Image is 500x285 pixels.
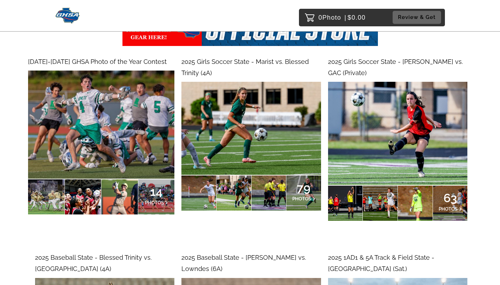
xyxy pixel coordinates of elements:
[345,14,347,21] span: |
[292,186,315,190] span: 79
[322,12,341,23] span: Photo
[328,82,467,185] img: 192771
[181,58,309,77] span: 2025 Girls Soccer State - Marist vs. Blessed Trinity (4A)
[319,12,366,23] p: 0 $0.00
[328,254,434,272] span: 2025 1AD1 & 5A Track & Field State - [GEOGRAPHIC_DATA] (Sat.)
[181,82,321,175] img: 192850
[393,11,443,24] a: Review & Get
[439,206,458,212] span: PHOTOS
[28,56,174,215] a: [DATE]-[DATE] GHSA Photo of the Year Contest14PHOTOS
[55,8,80,24] img: Snapphound Logo
[328,58,463,77] span: 2025 Girls Soccer State - [PERSON_NAME] vs. GAC (Private)
[28,71,174,179] img: 193801
[35,254,152,272] span: 2025 Baseball State - Blessed Trinity vs. [GEOGRAPHIC_DATA] (4A)
[439,196,462,200] span: 63
[292,196,311,201] span: PHOTOS
[328,56,467,221] a: 2025 Girls Soccer State - [PERSON_NAME] vs. GAC (Private)63PHOTOS
[393,11,441,24] button: Review & Get
[145,200,164,205] span: PHOTOS
[181,254,306,272] span: 2025 Baseball State - [PERSON_NAME] vs. Lowndes (6A)
[28,58,167,65] span: [DATE]-[DATE] GHSA Photo of the Year Contest
[181,56,321,211] a: 2025 Girls Soccer State - Marist vs. Blessed Trinity (4A)79PHOTOS
[145,190,168,194] span: 14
